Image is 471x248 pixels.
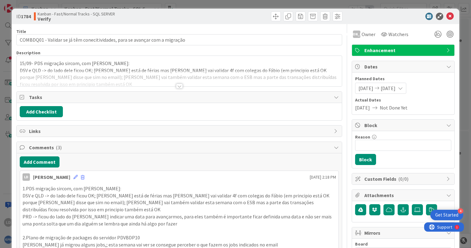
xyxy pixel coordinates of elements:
button: Add Comment [20,156,59,167]
div: LD [23,173,30,181]
b: Verify [38,16,115,21]
span: Planned Dates [355,76,451,82]
button: Block [355,154,376,165]
span: Attachments [364,192,443,199]
span: ( 0/0 ) [398,176,408,182]
span: [DATE] [355,104,370,111]
span: Owner [362,31,375,38]
span: Tasks [29,93,331,101]
p: DSV e QLD -> do lado dele ficou OK; [PERSON_NAME] está de férias mas [PERSON_NAME] vai validar 4f... [23,192,336,213]
span: Comments [29,144,331,151]
span: Block [364,122,443,129]
span: Dates [364,63,443,70]
span: [DATE] [358,85,373,92]
input: type card name here... [16,34,342,45]
p: 15/09- PDS migração sircom, com [PERSON_NAME]: [20,60,339,67]
label: Reason [355,134,370,140]
div: Get Started [435,212,458,218]
div: [PERSON_NAME] [353,31,360,38]
span: Board [355,242,368,246]
p: 2.Plano de migração de packages do servidor PDVBDP10 [23,234,336,241]
span: Support [13,1,28,8]
p: PRD -> ficou do lado do [PERSON_NAME] indicar uma data para avançarmos, para eles também é import... [23,213,336,227]
p: DSV e QLD -> do lado dele ficou OK; [PERSON_NAME] está de férias mas [PERSON_NAME] vai validar 4f... [20,67,339,88]
span: Mirrors [364,229,443,237]
div: 1 [32,2,34,7]
span: Not Done Yet [380,104,408,111]
span: Kanban - Fast/Normal Tracks - SQL SERVER [38,11,115,16]
span: ID [16,13,31,20]
span: Enhancement [364,47,443,54]
div: 4 [458,208,463,214]
span: Description [16,50,40,56]
b: 1784 [21,13,31,19]
div: [PERSON_NAME] [33,173,70,181]
span: Links [29,127,331,135]
span: [DATE] 2:18 PM [310,174,336,180]
span: ( 3 ) [56,144,62,151]
span: [DATE] [381,85,395,92]
span: Actual Dates [355,97,451,103]
div: Open Get Started checklist, remaining modules: 4 [430,210,463,220]
span: Watchers [388,31,408,38]
label: Title [16,29,26,34]
span: Custom Fields [364,175,443,183]
p: 1.PDS migração sircom, com [PERSON_NAME]: [23,185,336,192]
button: Add Checklist [20,106,63,117]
